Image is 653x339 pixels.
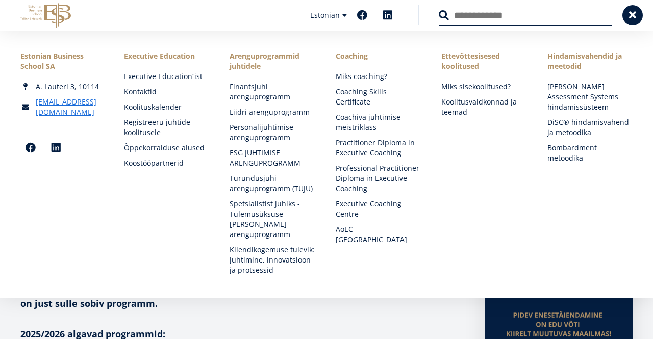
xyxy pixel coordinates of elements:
a: ESG JUHTIMISE ARENGUPROGRAMM [230,148,315,168]
a: Kontaktid [124,87,209,97]
a: Executive Coaching Centre [336,199,421,219]
div: Estonian Business School SA [20,51,104,71]
a: Miks coaching? [336,71,421,82]
a: Bombardment metoodika [547,143,633,163]
a: Coachiva juhtimise meistriklass [336,112,421,133]
a: Turundusjuhi arenguprogramm (TUJU) [230,173,315,194]
a: Coaching [336,51,421,61]
a: Hindamisvahendid ja meetodid [547,51,633,71]
a: Linkedin [378,5,398,25]
a: Practitioner Diploma in Executive Coaching [336,138,421,158]
a: Arenguprogrammid juhtidele [230,51,315,71]
a: Professional Practitioner Diploma in Executive Coaching [336,163,421,194]
div: A. Lauteri 3, 10114 [20,82,104,92]
a: Koolituskalender [124,102,209,112]
a: AoEC [GEOGRAPHIC_DATA] [336,224,421,245]
a: Coaching Skills Certificate [336,87,421,107]
a: Executive Education [124,51,209,61]
a: [PERSON_NAME] Assessment Systems hindamissüsteem [547,82,633,112]
a: [EMAIL_ADDRESS][DOMAIN_NAME] [36,97,104,117]
a: Miks sisekoolitused? [441,82,526,92]
a: Facebook [352,5,372,25]
a: Registreeru juhtide koolitusele [124,117,209,138]
a: Facebook [20,138,41,158]
a: Liidri arenguprogramm [230,107,315,117]
a: Linkedin [46,138,66,158]
a: Ettevõttesisesed koolitused [441,51,526,71]
a: Kliendikogemuse tulevik: juhtimine, innovatsioon ja protsessid [230,245,315,275]
a: Personalijuhtimise arenguprogramm [230,122,315,143]
a: DiSC® hindamisvahend ja metoodika [547,117,633,138]
a: Koolitusvaldkonnad ja teemad [441,97,526,117]
a: Spetsialistist juhiks - Tulemusüksuse [PERSON_NAME] arenguprogramm [230,199,315,240]
a: Koostööpartnerid [124,158,209,168]
a: Executive Education´ist [124,71,209,82]
a: Õppekorralduse alused [124,143,209,153]
a: Finantsjuhi arenguprogramm [230,82,315,102]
